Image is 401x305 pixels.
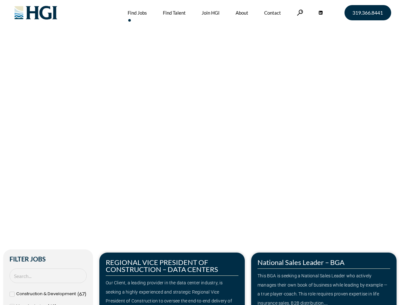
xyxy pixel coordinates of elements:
a: 319.366.8441 [344,5,391,20]
a: Home [23,128,36,134]
span: Construction & Development [16,289,76,299]
span: Next Move [118,98,212,119]
span: Make Your [23,98,115,120]
input: Search Job [10,268,87,283]
a: National Sales Leader – BGA [257,258,344,267]
h2: Filter Jobs [10,256,87,262]
span: » [23,128,49,134]
a: Search [297,10,303,16]
span: 319.366.8441 [352,10,383,15]
span: ) [85,291,86,297]
span: Jobs [38,128,49,134]
span: ( [77,291,79,297]
span: 67 [79,291,85,297]
a: REGIONAL VICE PRESIDENT OF CONSTRUCTION – DATA CENTERS [106,258,218,274]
